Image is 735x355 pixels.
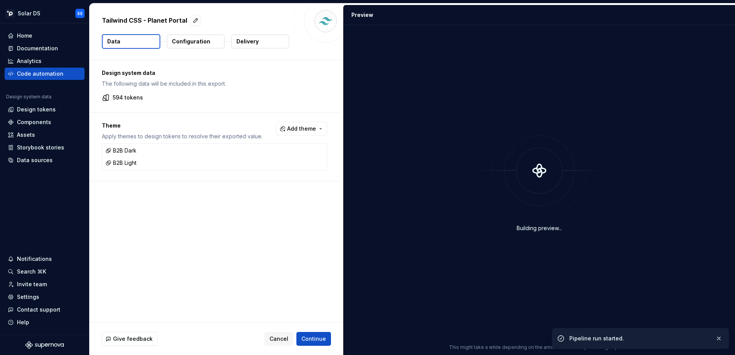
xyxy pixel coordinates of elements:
[17,118,51,126] div: Components
[17,319,29,326] div: Help
[5,316,85,328] button: Help
[5,154,85,166] a: Data sources
[2,5,88,22] button: Solar DSSS
[102,332,158,346] button: Give feedback
[17,45,58,52] div: Documentation
[5,30,85,42] a: Home
[172,38,210,45] p: Configuration
[264,332,293,346] button: Cancel
[5,42,85,55] a: Documentation
[17,106,56,113] div: Design tokens
[17,144,64,151] div: Storybook stories
[102,16,187,25] p: Tailwind CSS - Planet Portal
[449,344,630,350] p: This might take a while depending on the amount of data in your design system.
[5,9,15,18] img: deb07db6-ec04-4ac8-9ca0-9ed434161f92.png
[301,335,326,343] span: Continue
[5,304,85,316] button: Contact support
[17,70,63,78] div: Code automation
[17,131,35,139] div: Assets
[25,341,64,349] svg: Supernova Logo
[17,280,47,288] div: Invite team
[5,68,85,80] a: Code automation
[276,122,327,136] button: Add theme
[17,156,53,164] div: Data sources
[102,34,160,49] button: Data
[517,224,562,232] div: Building preview...
[5,278,85,290] a: Invite team
[167,35,224,48] button: Configuration
[287,125,316,133] span: Add theme
[77,10,83,17] div: SS
[17,32,32,40] div: Home
[107,38,120,45] p: Data
[351,11,373,19] div: Preview
[18,10,40,17] div: Solar DS
[5,141,85,154] a: Storybook stories
[5,55,85,67] a: Analytics
[296,332,331,346] button: Continue
[102,133,263,140] p: Apply themes to design tokens to resolve their exported value.
[5,103,85,116] a: Design tokens
[17,255,52,263] div: Notifications
[236,38,259,45] p: Delivery
[5,291,85,303] a: Settings
[5,116,85,128] a: Components
[269,335,288,343] span: Cancel
[102,69,327,77] p: Design system data
[102,122,263,129] p: Theme
[6,94,52,100] div: Design system data
[113,94,143,101] p: 594 tokens
[5,253,85,265] button: Notifications
[569,335,709,342] div: Pipeline run started.
[5,265,85,278] button: Search ⌘K
[5,129,85,141] a: Assets
[17,268,46,275] div: Search ⌘K
[113,335,153,343] span: Give feedback
[105,159,136,167] div: B2B Light
[17,57,42,65] div: Analytics
[17,293,39,301] div: Settings
[231,35,289,48] button: Delivery
[102,80,327,88] p: The following data will be included in this export.
[105,147,136,154] div: B2B Dark
[17,306,60,314] div: Contact support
